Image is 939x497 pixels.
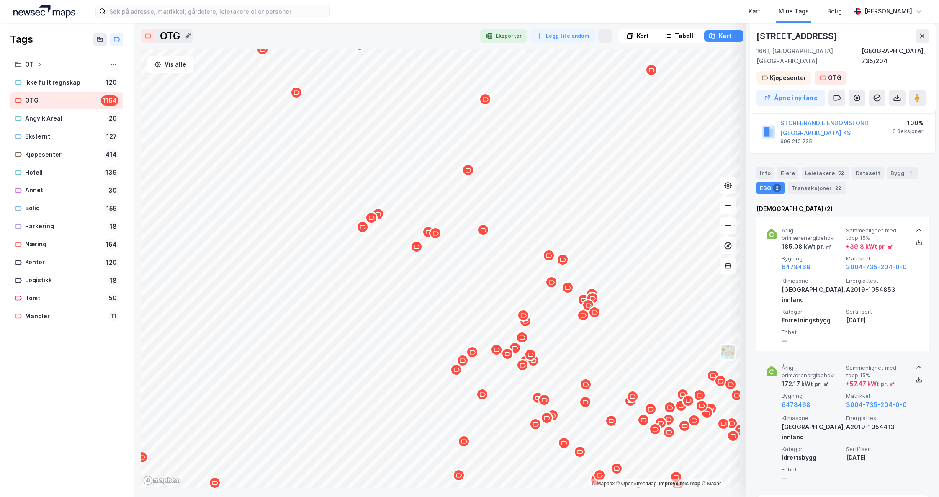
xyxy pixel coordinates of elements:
div: Map marker [705,402,717,415]
a: Bolig155 [10,200,123,217]
span: Sammenlignet med topp 15% [846,227,907,242]
span: Bygning [782,255,843,262]
div: Map marker [645,64,658,76]
div: Map marker [582,299,594,312]
div: Map marker [738,332,751,344]
button: Legg til eiendom [530,29,595,43]
div: Map marker [490,343,503,356]
div: kWt pr. ㎡ [803,242,831,252]
div: Map marker [136,451,148,464]
div: Annet [25,185,103,196]
div: 120 [104,77,118,88]
a: Parkering18 [10,218,123,235]
div: Map marker [662,413,675,426]
div: Map marker [516,331,528,344]
div: 1164 [101,95,118,106]
div: 18 [108,276,118,286]
div: Map marker [727,430,739,442]
div: [DATE] [846,315,907,325]
div: Map marker [509,342,521,354]
div: Kort [637,31,649,41]
span: Energiattest [846,277,907,284]
div: Map marker [695,399,708,412]
div: Map marker [546,409,559,422]
div: + 39.8 kWt pr. ㎡ [846,242,893,252]
a: Mangler11 [10,308,123,325]
a: Mapbox [592,481,615,487]
div: Map marker [577,294,590,306]
div: 154 [104,239,118,250]
a: Tomt50 [10,290,123,307]
div: Map marker [588,306,601,319]
button: 3004-735-204-0-0 [846,400,907,410]
span: Kategori [782,308,843,315]
div: [DEMOGRAPHIC_DATA] (2) [756,204,929,214]
span: Bygning [782,392,843,399]
div: Kontrollprogram for chat [897,457,939,497]
div: Map marker [410,240,423,253]
div: 1 [906,169,915,177]
div: Mangler [25,311,105,322]
div: 50 [107,293,118,303]
div: 185.08 [782,242,831,252]
div: 6 Seksjoner [893,128,924,135]
div: Transaksjoner [788,182,846,194]
div: Map marker [677,388,689,401]
div: Map marker [561,281,574,294]
a: Mapbox homepage [143,476,180,485]
div: Map marker [458,435,470,448]
div: Map marker [717,417,730,430]
div: [GEOGRAPHIC_DATA], innland [782,285,843,305]
div: Map marker [701,407,713,419]
div: Map marker [529,418,542,430]
div: [DATE] [846,453,907,463]
div: Info [756,167,774,179]
div: [PERSON_NAME] [864,6,912,16]
a: Improve this map [659,481,700,487]
div: + 57.47 kWt pr. ㎡ [846,379,895,389]
div: Map marker [540,412,553,424]
span: Årlig primærenergibehov [782,364,843,379]
div: Map marker [649,423,661,435]
div: 120 [104,258,118,268]
div: Map marker [356,221,369,233]
div: ESG [756,182,785,194]
div: Map marker [579,378,592,391]
span: Kategori [782,445,843,453]
div: OTG [25,95,98,106]
a: Eksternt127 [10,128,123,145]
div: Tags [10,33,33,46]
div: Leietakere [802,167,849,179]
div: 155 [105,203,118,214]
div: 11 [108,311,118,321]
div: A2019-1054853 [846,285,907,295]
span: Klimasone [782,277,843,284]
div: Map marker [577,309,589,322]
div: Map marker [682,394,695,407]
div: Map marker [678,420,691,432]
span: Enhet [782,466,843,473]
div: Map marker [663,426,675,438]
div: Map marker [476,388,489,401]
div: 2 [773,184,781,192]
canvas: Map [141,49,740,488]
button: 6478468 [782,400,810,410]
input: Søk på adresse, matrikkel, gårdeiere, leietakere eller personer [106,5,329,18]
div: Datasett [852,167,884,179]
div: 414 [104,149,118,160]
div: Bygg [887,167,918,179]
div: 22 [834,184,843,192]
div: Map marker [453,469,465,482]
div: Map marker [516,359,529,371]
div: Map marker [450,363,463,376]
span: Årlig primærenergibehov [782,227,843,242]
div: Næring [25,239,101,250]
div: Map marker [624,394,637,407]
a: Logistikk18 [10,272,123,289]
div: Kart [749,6,760,16]
span: Sammenlignet med topp 15% [846,364,907,379]
div: Bolig [827,6,842,16]
div: Map marker [517,309,530,322]
span: Sertifisert [846,445,907,453]
div: Map marker [558,437,570,449]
